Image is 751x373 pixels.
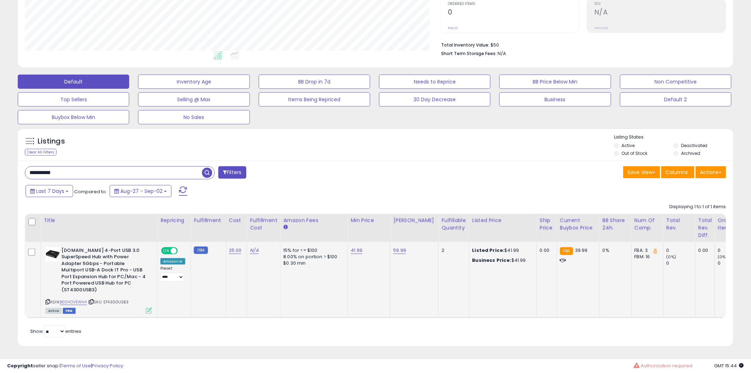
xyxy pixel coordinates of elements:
button: No Sales [138,110,250,124]
div: 0 [718,260,747,266]
div: BB Share 24h. [603,217,629,232]
b: [DOMAIN_NAME] 4-Port USB 3.0 SuperSpeed Hub with Power Adapter 5Gbps - Portable Multiport USB-A D... [61,247,148,295]
div: Total Rev. Diff. [698,217,712,239]
span: Show: entries [30,328,81,335]
span: All listings currently available for purchase on Amazon [45,308,62,314]
b: Short Term Storage Fees: [441,50,497,56]
span: 39.99 [575,247,588,254]
div: Min Price [351,217,387,224]
button: Save View [623,166,660,178]
button: Needs to Reprice [379,75,490,89]
button: Last 7 Days [26,185,73,197]
button: BB Price Below Min [499,75,611,89]
div: Amazon AI [160,258,185,265]
span: 2025-09-10 15:44 GMT [714,362,744,369]
label: Active [622,142,635,148]
button: Inventory Age [138,75,250,89]
label: Archived [681,150,700,156]
small: Amazon Fees. [283,224,287,231]
button: Buybox Below Min [18,110,129,124]
div: 0 [667,247,695,254]
button: Top Sellers [18,92,129,107]
div: 0.00 [540,247,552,254]
button: 30 Day Decrease [379,92,490,107]
div: Cost [229,217,244,224]
span: Compared to: [74,188,107,195]
b: Listed Price: [472,247,505,254]
b: Total Inventory Value: [441,42,489,48]
h5: Listings [38,136,65,146]
button: Selling @ Max [138,92,250,107]
li: $50 [441,40,721,49]
button: Non Competitive [620,75,731,89]
span: Columns [666,169,688,176]
button: Actions [696,166,726,178]
div: [PERSON_NAME] [393,217,435,224]
span: Aug-27 - Sep-02 [120,188,163,195]
div: Ship Price [540,217,554,232]
p: Listing States: [614,134,733,141]
div: 0 [667,260,695,266]
div: Clear All Filters [25,149,56,156]
small: FBA [560,247,573,255]
div: Fulfillment [194,217,223,224]
div: 15% for <= $100 [283,247,342,254]
div: Repricing [160,217,188,224]
h2: N/A [594,8,726,18]
img: 31AZOqM1GGL._SL40_.jpg [45,247,60,261]
strong: Copyright [7,362,33,369]
div: 0.00 [698,247,709,254]
span: ON [162,248,171,254]
div: 0 [718,247,747,254]
button: Default [18,75,129,89]
small: Prev: N/A [594,26,608,30]
button: BB Drop in 7d [259,75,370,89]
a: Terms of Use [61,362,91,369]
div: Num of Comp. [635,217,660,232]
button: Filters [218,166,246,179]
a: N/A [250,247,258,254]
a: Privacy Policy [92,362,123,369]
small: (0%) [718,254,728,260]
div: Ordered Items [718,217,744,232]
div: Fulfillable Quantity [442,217,466,232]
button: Default 2 [620,92,731,107]
div: $41.99 [472,257,531,264]
div: FBA: 3 [635,247,658,254]
div: 8.00% on portion > $100 [283,254,342,260]
a: 25.00 [229,247,242,254]
button: Items Being Repriced [259,92,370,107]
div: Amazon Fees [283,217,345,224]
span: Ordered Items [448,2,579,6]
div: $0.30 min [283,260,342,266]
b: Business Price: [472,257,511,264]
button: Business [499,92,611,107]
div: Current Buybox Price [560,217,597,232]
div: Title [44,217,154,224]
h2: 0 [448,8,579,18]
div: 0% [603,247,626,254]
a: B004DVEWH4 [60,299,87,305]
div: 2 [442,247,464,254]
span: OFF [177,248,188,254]
small: FBM [194,247,208,254]
div: Preset: [160,266,185,282]
div: seller snap | | [7,363,123,369]
span: Last 7 Days [36,188,64,195]
small: Prev: 0 [448,26,458,30]
label: Deactivated [681,142,708,148]
span: | SKU: ST4300USB3 [88,299,128,305]
button: Columns [661,166,695,178]
a: 41.99 [351,247,362,254]
div: ASIN: [45,247,152,313]
div: Listed Price [472,217,534,224]
small: (0%) [667,254,676,260]
div: Total Rev. [667,217,692,232]
div: $41.99 [472,247,531,254]
a: 59.99 [393,247,406,254]
div: FBM: 16 [635,254,658,260]
span: N/A [498,50,506,57]
span: ROI [594,2,726,6]
div: Displaying 1 to 1 of 1 items [670,204,726,210]
button: Aug-27 - Sep-02 [110,185,171,197]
